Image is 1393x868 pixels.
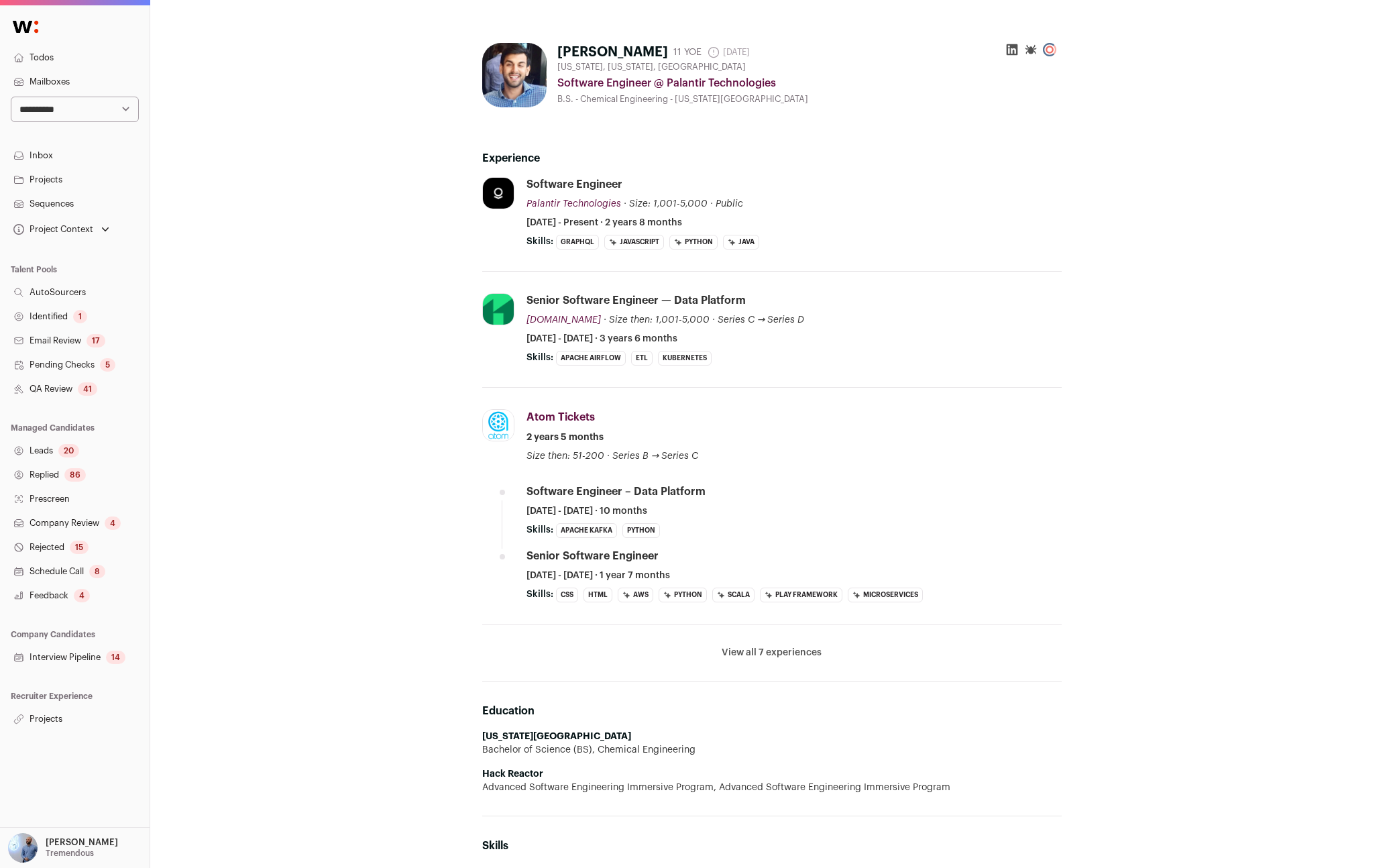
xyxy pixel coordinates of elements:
[659,588,707,602] li: Python
[526,177,622,192] div: Software Engineer
[58,444,79,457] div: 20
[526,332,677,345] span: [DATE] - [DATE] · 3 years 6 months
[604,235,664,250] li: JavaScript
[8,833,38,863] img: 97332-medium_jpg
[718,315,805,325] span: Series C → Series D
[89,565,105,578] div: 8
[482,43,547,107] img: 6c3894da92404b5cd1e6c067571a57ddd378e6663f225544dce272ba8fdd3cd6
[87,334,105,347] div: 17
[710,197,713,211] span: ·
[760,588,842,602] li: Play Framework
[669,235,718,250] li: Python
[658,351,712,366] li: Kubernetes
[483,178,514,209] img: 79a74b7fdb83fad1868aef8a89a367e344546ea0480d901c6b3a81135cf7604f.jpg
[557,94,1062,105] div: B.S. - Chemical Engineering - [US_STATE][GEOGRAPHIC_DATA]
[723,235,759,250] li: Java
[612,451,699,461] span: Series B → Series C
[100,358,115,372] div: 5
[583,588,612,602] li: HTML
[483,294,514,325] img: aa88aee2880645a17b2621ebde0ef6cca997b7234d942855cbcc8623f8ad5fe6.jpg
[526,569,670,582] span: [DATE] - [DATE] · 1 year 7 months
[78,382,97,396] div: 41
[46,848,94,859] p: Tremendous
[624,199,708,209] span: · Size: 1,001-5,000
[556,523,617,538] li: Apache Kafka
[557,43,668,62] h1: [PERSON_NAME]
[526,504,647,518] span: [DATE] - [DATE] · 10 months
[526,412,595,423] span: Atom Tickets
[526,199,621,209] span: Palantir Technologies
[556,235,599,250] li: GraphQL
[483,410,514,441] img: be2c7582e2f6b29eadebef21d80ddac2ee62cf5d72371df08c0078e644a2af49.jpg
[848,588,923,602] li: Microservices
[5,13,46,40] img: Wellfound
[618,588,653,602] li: AWS
[482,703,1062,719] h2: Education
[526,293,746,308] div: Senior Software Engineer — Data Platform
[482,838,1062,854] h2: Skills
[11,224,93,235] div: Project Context
[11,220,112,239] button: Open dropdown
[526,588,553,601] span: Skills:
[526,351,553,364] span: Skills:
[526,484,706,499] div: Software Engineer – Data Platform
[482,150,1062,166] h2: Experience
[526,549,659,563] div: Senior Software Engineer
[631,351,653,366] li: ETL
[482,781,1062,794] div: Advanced Software Engineering Immersive Program, Advanced Software Engineering Immersive Program
[64,468,86,482] div: 86
[557,62,746,72] span: [US_STATE], [US_STATE], [GEOGRAPHIC_DATA]
[70,541,89,554] div: 15
[46,837,118,848] p: [PERSON_NAME]
[482,732,631,741] strong: [US_STATE][GEOGRAPHIC_DATA]
[622,523,660,538] li: Python
[707,46,750,59] span: [DATE]
[526,431,604,444] span: 2 years 5 months
[74,589,90,602] div: 4
[556,351,626,366] li: Apache Airflow
[526,451,604,461] span: Size then: 51-200
[106,651,125,664] div: 14
[607,449,610,463] span: ·
[5,833,121,863] button: Open dropdown
[526,235,553,248] span: Skills:
[722,646,822,659] button: View all 7 experiences
[557,75,1062,91] div: Software Engineer @ Palantir Technologies
[526,216,682,229] span: [DATE] - Present · 2 years 8 months
[73,310,87,323] div: 1
[105,517,121,530] div: 4
[526,315,601,325] span: [DOMAIN_NAME]
[482,769,543,779] strong: Hack Reactor
[673,46,702,59] div: 11 YOE
[482,743,1062,757] div: Bachelor of Science (BS), Chemical Engineering
[604,315,710,325] span: · Size then: 1,001-5,000
[712,588,755,602] li: Scala
[526,523,553,537] span: Skills:
[556,588,578,602] li: CSS
[712,313,715,327] span: ·
[716,199,743,209] span: Public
